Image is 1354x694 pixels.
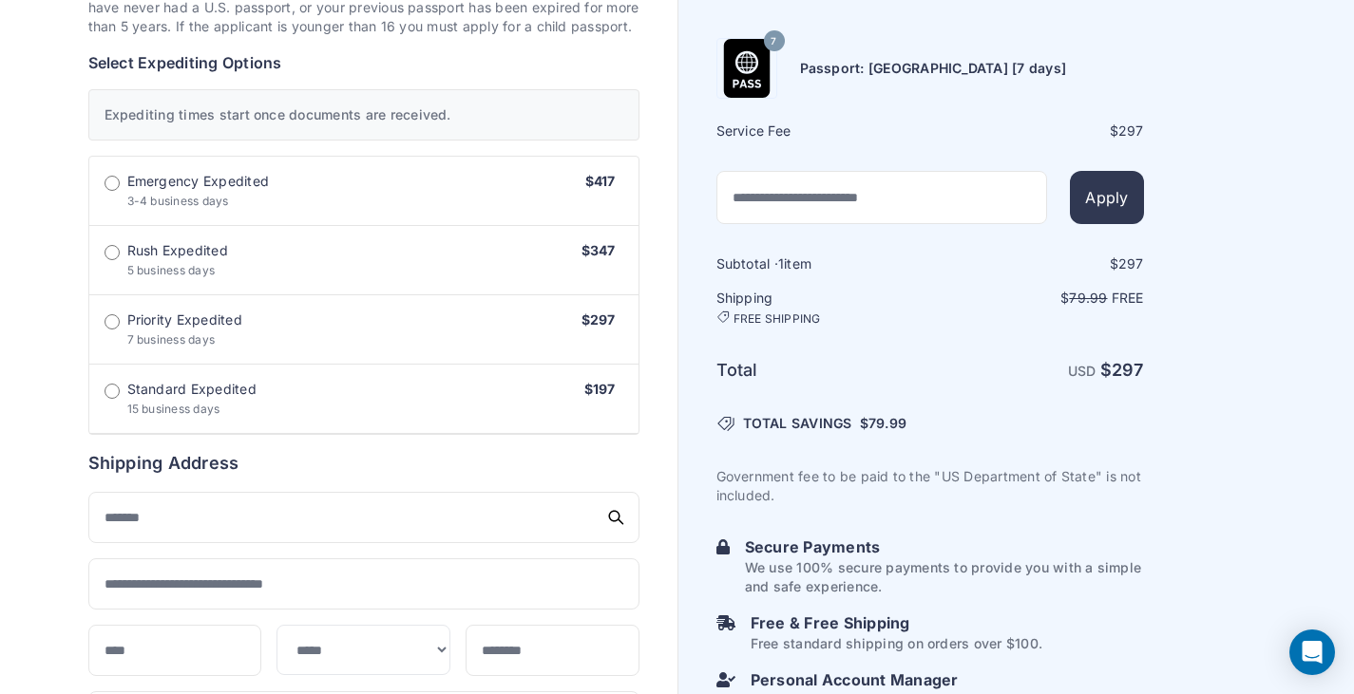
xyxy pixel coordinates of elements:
span: Standard Expedited [127,380,257,399]
span: Rush Expedited [127,241,228,260]
h6: Shipping Address [88,450,639,477]
h6: Service Fee [716,122,928,141]
h6: Passport: [GEOGRAPHIC_DATA] [7 days] [800,59,1067,78]
div: Expediting times start once documents are received. [88,89,639,141]
p: Free standard shipping on orders over $100. [751,634,1042,653]
h6: Total [716,357,928,384]
span: 297 [1112,360,1144,380]
span: 7 [771,28,776,53]
img: Product Name [717,39,776,98]
span: USD [1068,363,1097,379]
h6: Subtotal · item [716,254,928,273]
h6: Secure Payments [745,535,1144,558]
h6: Shipping [716,289,928,327]
h6: Free & Free Shipping [751,611,1042,634]
span: $ [860,414,906,433]
span: 297 [1118,255,1144,272]
span: Priority Expedited [127,310,242,329]
div: $ [932,254,1144,273]
p: $ [932,289,1144,308]
span: Free [1112,290,1144,306]
p: We use 100% secure payments to provide you with a simple and safe experience. [745,558,1144,596]
span: 15 business days [127,402,220,416]
button: Apply [1070,171,1143,224]
span: 3-4 business days [127,194,229,208]
span: TOTAL SAVINGS [743,414,852,433]
span: 1 [778,255,784,272]
div: Open Intercom Messenger [1289,629,1335,675]
strong: $ [1100,360,1144,380]
span: 297 [1118,122,1144,139]
span: 79.99 [868,415,906,431]
span: 5 business days [127,263,216,277]
h6: Select Expediting Options [88,51,639,74]
span: 7 business days [127,332,216,347]
span: 79.99 [1069,290,1107,306]
h6: Personal Account Manager [751,668,1144,691]
span: $197 [584,381,616,397]
span: $347 [582,242,616,258]
div: $ [932,122,1144,141]
p: Government fee to be paid to the "US Department of State" is not included. [716,467,1144,505]
span: $297 [582,311,616,328]
span: $417 [585,173,616,189]
span: FREE SHIPPING [734,311,821,327]
span: Emergency Expedited [127,172,270,191]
